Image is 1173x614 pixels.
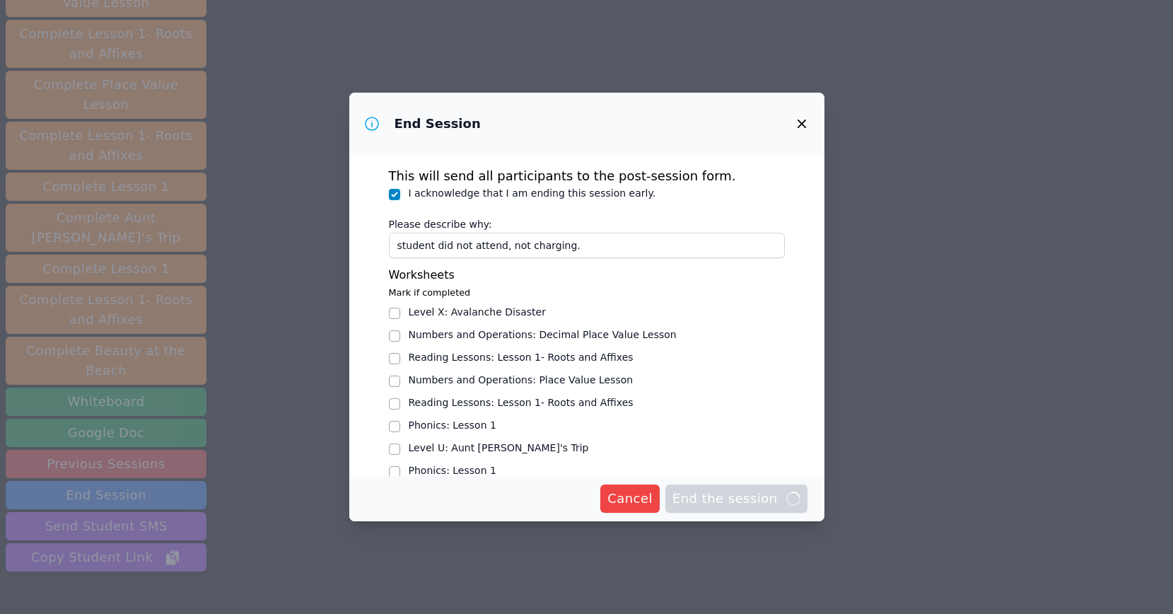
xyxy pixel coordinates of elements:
button: End the session [665,485,807,513]
div: Numbers and Operations : Place Value Lesson [409,373,634,387]
span: End the session [672,489,800,509]
div: Level U : Aunt [PERSON_NAME]'s Trip [409,441,589,455]
div: Phonics : Lesson 1 [409,418,496,432]
label: Please describe why: [389,212,785,233]
div: Numbers and Operations : Decimal Place Value Lesson [409,328,677,342]
small: Mark if completed [389,287,471,298]
div: Phonics : Lesson 1 [409,463,496,477]
span: Cancel [607,489,653,509]
div: Reading Lessons : Lesson 1- Roots and Affixes [409,350,634,364]
div: Reading Lessons : Lesson 1- Roots and Affixes [409,395,634,410]
div: Level X : Avalanche Disaster [409,305,546,319]
h3: End Session [395,115,481,132]
h3: Worksheets [389,267,785,284]
p: This will send all participants to the post-session form. [389,166,785,186]
button: Cancel [600,485,660,513]
label: I acknowledge that I am ending this session early. [409,187,656,199]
